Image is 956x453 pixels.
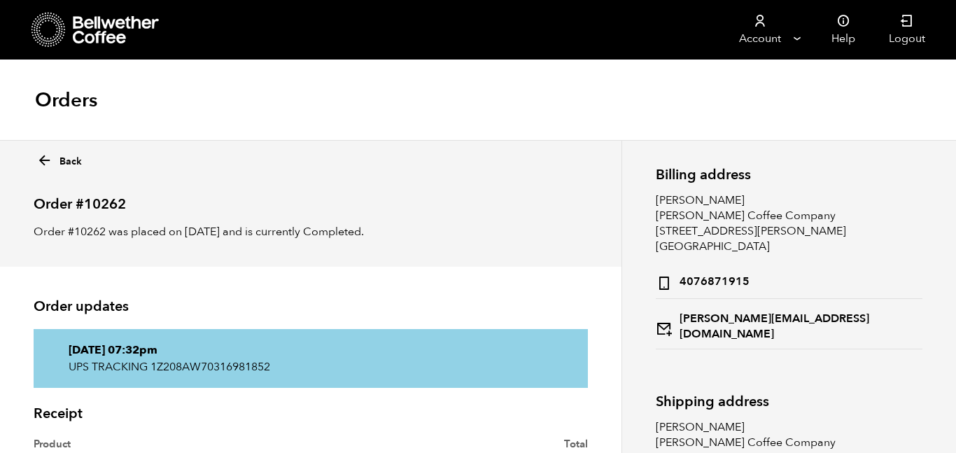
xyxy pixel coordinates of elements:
[34,184,588,213] h2: Order #10262
[656,311,922,342] strong: [PERSON_NAME][EMAIL_ADDRESS][DOMAIN_NAME]
[34,223,588,240] p: Order #10262 was placed on [DATE] and is currently Completed.
[656,271,750,291] strong: 4076871915
[69,342,553,358] p: [DATE] 07:32pm
[35,88,97,113] h1: Orders
[34,298,588,315] h2: Order updates
[656,393,922,410] h2: Shipping address
[69,358,553,375] p: UPS TRACKING 1Z208AW70316981852
[656,167,922,183] h2: Billing address
[656,193,922,349] address: [PERSON_NAME] [PERSON_NAME] Coffee Company [STREET_ADDRESS][PERSON_NAME] [GEOGRAPHIC_DATA]
[34,405,588,422] h2: Receipt
[36,148,82,169] a: Back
